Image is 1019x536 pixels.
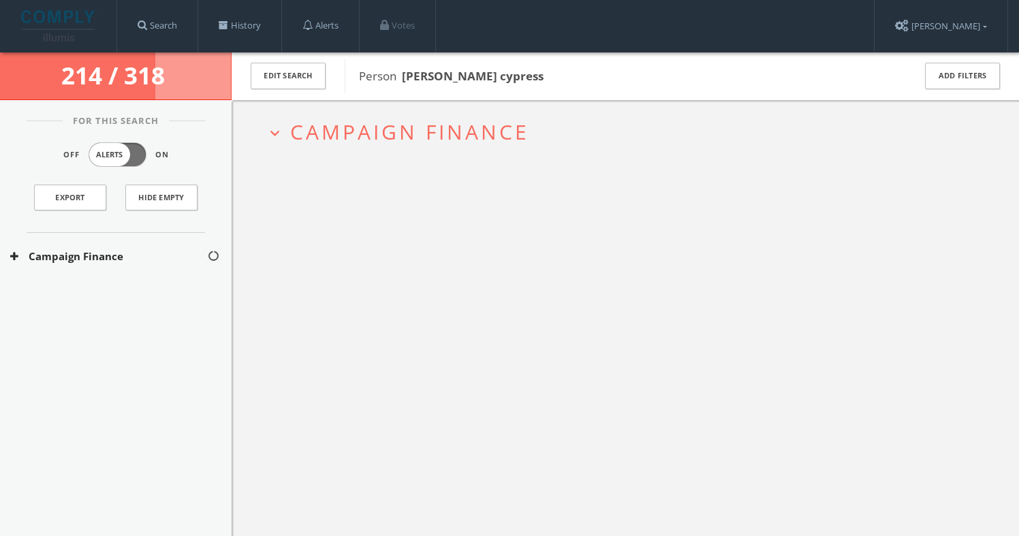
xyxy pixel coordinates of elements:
[10,249,207,264] button: Campaign Finance
[63,149,80,161] span: Off
[266,121,995,143] button: expand_moreCampaign Finance
[290,118,529,146] span: Campaign Finance
[402,68,544,84] b: [PERSON_NAME] cypress
[63,114,169,128] span: For This Search
[266,124,284,142] i: expand_more
[359,68,544,84] span: Person
[925,63,1000,89] button: Add Filters
[21,10,97,42] img: illumis
[34,185,106,210] a: Export
[125,185,198,210] button: Hide Empty
[251,63,326,89] button: Edit Search
[155,149,169,161] span: On
[61,59,170,91] span: 214 / 318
